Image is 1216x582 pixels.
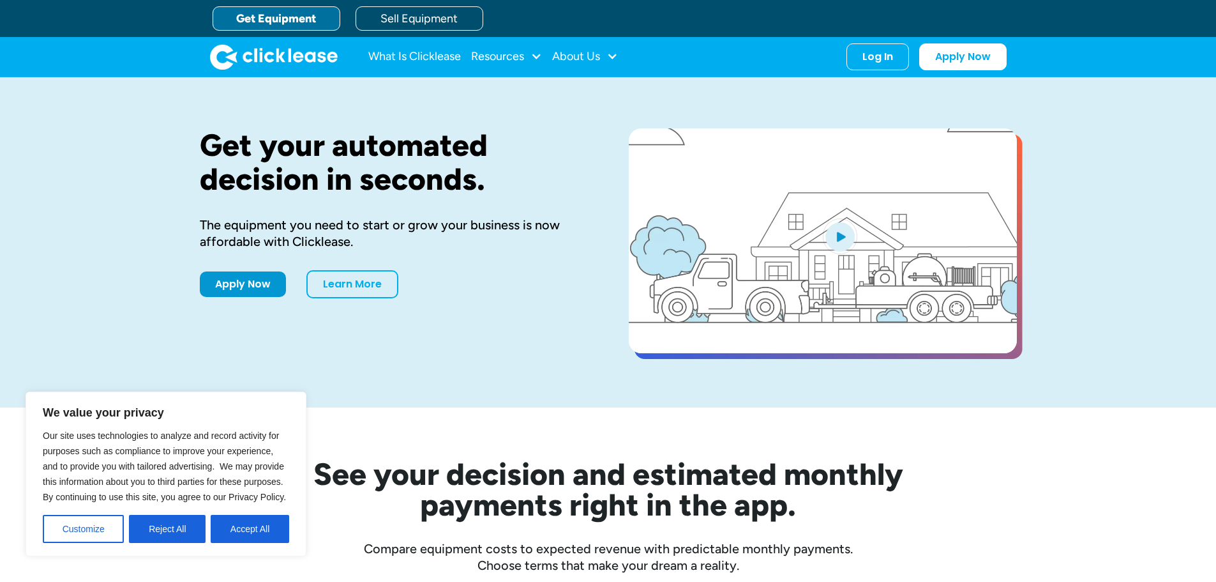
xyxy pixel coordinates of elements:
a: open lightbox [629,128,1017,353]
div: About Us [552,44,618,70]
button: Customize [43,515,124,543]
div: We value your privacy [26,392,306,556]
a: Get Equipment [213,6,340,31]
h2: See your decision and estimated monthly payments right in the app. [251,459,966,520]
div: Resources [471,44,542,70]
a: Sell Equipment [356,6,483,31]
a: home [210,44,338,70]
div: The equipment you need to start or grow your business is now affordable with Clicklease. [200,217,588,250]
img: Blue play button logo on a light blue circular background [823,218,857,254]
button: Reject All [129,515,206,543]
p: We value your privacy [43,405,289,420]
img: Clicklease logo [210,44,338,70]
div: Log In [862,50,893,63]
button: Accept All [211,515,289,543]
a: What Is Clicklease [368,44,461,70]
h1: Get your automated decision in seconds. [200,128,588,196]
a: Learn More [306,270,398,298]
a: Apply Now [200,272,286,297]
div: Compare equipment costs to expected revenue with predictable monthly payments. Choose terms that ... [200,540,1017,574]
span: Our site uses technologies to analyze and record activity for purposes such as compliance to impr... [43,431,286,502]
a: Apply Now [919,43,1007,70]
